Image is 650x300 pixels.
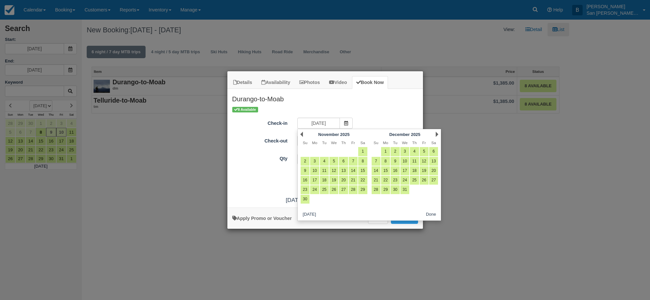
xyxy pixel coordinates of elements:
a: 6 [429,147,438,156]
a: 1 [358,147,367,156]
a: 12 [420,157,429,166]
a: 21 [372,176,380,185]
label: Check-in [227,118,292,127]
a: 4 [410,147,419,156]
a: 19 [420,166,429,175]
div: Item Modal [227,89,423,204]
a: 18 [410,166,419,175]
a: 13 [339,166,348,175]
button: [DATE] [300,210,319,219]
a: 11 [410,157,419,166]
span: Saturday [431,141,436,145]
a: 7 [349,157,358,166]
a: 28 [349,185,358,194]
span: Saturday [360,141,365,145]
a: 21 [349,176,358,185]
a: 10 [400,157,409,166]
label: Check-out [227,135,292,144]
a: 27 [339,185,348,194]
span: Friday [351,141,355,145]
a: 16 [391,166,399,175]
a: 17 [310,176,319,185]
a: Book Now [352,76,388,89]
a: 3 [400,147,409,156]
span: 2025 [411,132,420,137]
a: 2 [391,147,399,156]
a: 29 [358,185,367,194]
a: 8 [358,157,367,166]
a: 1 [381,147,390,156]
a: 20 [339,176,348,185]
a: 22 [358,176,367,185]
a: Availability [257,76,294,89]
a: 31 [400,185,409,194]
a: 9 [391,157,399,166]
span: Tuesday [322,141,326,145]
a: 6 [339,157,348,166]
button: Done [423,210,439,219]
a: 5 [329,157,338,166]
a: 7 [372,157,380,166]
a: 11 [320,166,329,175]
span: Wednesday [331,141,337,145]
a: 30 [301,195,309,204]
span: 2025 [340,132,350,137]
a: 8 [381,157,390,166]
a: 26 [329,185,338,194]
span: Monday [383,141,388,145]
span: Wednesday [402,141,408,145]
span: November [318,132,339,137]
span: Thursday [341,141,346,145]
a: 15 [381,166,390,175]
a: 14 [372,166,380,175]
span: Sunday [303,141,307,145]
span: Friday [422,141,426,145]
a: Details [229,76,256,89]
a: Video [325,76,351,89]
a: 26 [420,176,429,185]
label: Qty [227,153,292,162]
a: 27 [429,176,438,185]
a: 29 [381,185,390,194]
a: 25 [320,185,329,194]
a: Apply Voucher [232,216,292,221]
a: 23 [391,176,399,185]
a: 12 [329,166,338,175]
a: Next [436,132,438,137]
a: Photos [295,76,324,89]
a: 3 [310,157,319,166]
a: 18 [320,176,329,185]
a: 4 [320,157,329,166]
a: 17 [400,166,409,175]
a: 19 [329,176,338,185]
span: 8 Available [232,107,258,112]
span: Sunday [374,141,378,145]
a: Prev [300,132,303,137]
span: Tuesday [393,141,397,145]
a: 16 [301,176,309,185]
a: 20 [429,166,438,175]
a: 22 [381,176,390,185]
span: December [389,132,410,137]
a: 9 [301,166,309,175]
a: 5 [420,147,429,156]
a: 24 [310,185,319,194]
a: 28 [372,185,380,194]
a: 24 [400,176,409,185]
h2: Durango-to-Moab [227,89,423,106]
a: 23 [301,185,309,194]
a: 10 [310,166,319,175]
a: 14 [349,166,358,175]
a: 30 [391,185,399,194]
a: 13 [429,157,438,166]
span: [DATE] - [DATE] [286,197,326,203]
span: Monday [312,141,317,145]
a: 25 [410,176,419,185]
div: : [227,196,423,204]
a: 2 [301,157,309,166]
span: Thursday [412,141,417,145]
a: 15 [358,166,367,175]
